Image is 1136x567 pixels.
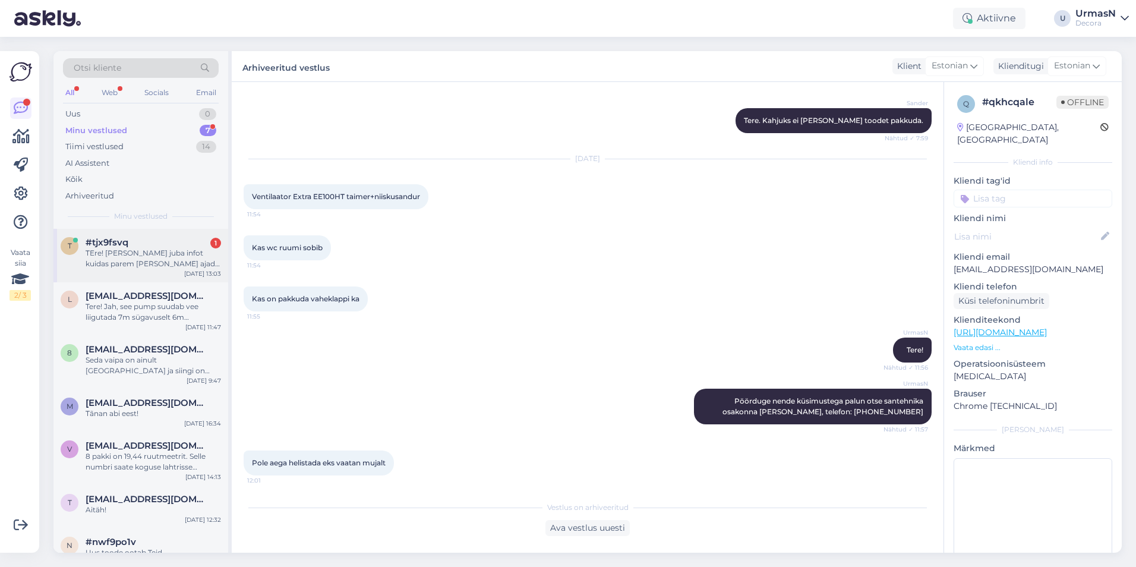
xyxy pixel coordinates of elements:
div: Decora [1075,18,1116,28]
span: UrmasN [883,328,928,337]
div: Seda vaipa on ainult [GEOGRAPHIC_DATA] ja siingi on kogus nii väike, et tellida ei saa. Ainult lõ... [86,355,221,376]
span: Vestlus on arhiveeritud [547,502,629,513]
a: [URL][DOMAIN_NAME] [954,327,1047,338]
div: # qkhcqale [982,95,1056,109]
span: Tere! [907,345,923,354]
input: Lisa tag [954,190,1112,207]
span: 8dkristina@gmail.com [86,344,209,355]
span: Sander [883,99,928,108]
img: Askly Logo [10,61,32,83]
p: Kliendi telefon [954,281,1112,293]
span: merle152@hotmail.com [86,398,209,408]
span: 11:54 [247,210,292,219]
div: Aitäh! [86,505,221,515]
span: v [67,445,72,453]
p: Kliendi tag'id [954,175,1112,187]
div: [DATE] 9:47 [187,376,221,385]
p: Klienditeekond [954,314,1112,326]
p: Chrome [TECHNICAL_ID] [954,400,1112,412]
div: Klienditugi [993,60,1044,73]
div: Email [194,85,219,100]
div: UrmasN [1075,9,1116,18]
div: Web [99,85,120,100]
div: 8 pakki on 19,44 ruutmeetrit. Selle numbri saate koguse lahtrisse sisestada. Selle koguse hind on... [86,451,221,472]
div: [DATE] 16:34 [184,419,221,428]
div: [DATE] 11:47 [185,323,221,332]
p: Vaata edasi ... [954,342,1112,353]
span: 11:55 [247,312,292,321]
div: 2 / 3 [10,290,31,301]
a: UrmasNDecora [1075,9,1129,28]
span: 12:01 [247,476,292,485]
p: Märkmed [954,442,1112,455]
label: Arhiveeritud vestlus [242,58,330,74]
div: Ava vestlus uuesti [545,520,630,536]
div: [DATE] 12:32 [185,515,221,524]
div: Socials [142,85,171,100]
p: Operatsioonisüsteem [954,358,1112,370]
div: [DATE] 13:03 [184,269,221,278]
input: Lisa nimi [954,230,1099,243]
span: vdostojevskaja@gmail.com [86,440,209,451]
span: Ventilaator Extra EE100HT taimer+niiskusandur [252,192,420,201]
div: U [1054,10,1071,27]
span: Tere. Kahjuks ei [PERSON_NAME] toodet pakkuda. [744,116,923,125]
span: #nwf9po1v [86,537,136,547]
div: Aktiivne [953,8,1025,29]
div: All [63,85,77,100]
span: Offline [1056,96,1109,109]
div: 7 [200,125,216,137]
span: Nähtud ✓ 7:59 [883,134,928,143]
div: Uus [65,108,80,120]
div: Kliendi info [954,157,1112,168]
span: #tjx9fsvq [86,237,128,248]
span: Minu vestlused [114,211,168,222]
div: Arhiveeritud [65,190,114,202]
span: m [67,402,73,411]
div: Tiimi vestlused [65,141,124,153]
span: Pöörduge nende küsimustega palun otse santehnika osakonna [PERSON_NAME], telefon: [PHONE_NUMBER] [722,396,925,416]
span: n [67,541,72,550]
div: AI Assistent [65,157,109,169]
span: Kas wc ruumi sobib [252,243,323,252]
span: Estonian [1054,59,1090,73]
div: [DATE] 14:13 [185,472,221,481]
span: Kas on pakkuda vaheklappi ka [252,294,359,303]
div: Vaata siia [10,247,31,301]
div: [GEOGRAPHIC_DATA], [GEOGRAPHIC_DATA] [957,121,1100,146]
div: 1 [210,238,221,248]
div: Minu vestlused [65,125,127,137]
p: [MEDICAL_DATA] [954,370,1112,383]
span: terippohla@gmail.com [86,494,209,505]
span: Pole aega helistada eks vaatan mujalt [252,458,386,467]
span: q [963,99,969,108]
span: l [68,295,72,304]
div: Kõik [65,174,83,185]
div: Klient [892,60,922,73]
span: 11:54 [247,261,292,270]
span: UrmasN [883,379,928,388]
span: t [68,241,72,250]
p: Kliendi nimi [954,212,1112,225]
span: Estonian [932,59,968,73]
div: [PERSON_NAME] [954,424,1112,435]
p: Kliendi email [954,251,1112,263]
span: Nähtud ✓ 11:56 [883,363,928,372]
div: TEre! [PERSON_NAME] juba infot kuidas parem [PERSON_NAME] ajada. Tänan vastuse eest ja saan hakka... [86,248,221,269]
div: 14 [196,141,216,153]
span: larry8916@gmail.com [86,291,209,301]
span: 8 [67,348,72,357]
div: Küsi telefoninumbrit [954,293,1049,309]
span: t [68,498,72,507]
span: Nähtud ✓ 11:57 [883,425,928,434]
div: [DATE] [244,153,932,164]
p: Brauser [954,388,1112,400]
div: Tere! Jah, see pump suudab vee liigutada 7m sügavuselt 6m kõrgusele, ehk kokku 13m kõrguste [PERS... [86,301,221,323]
p: [EMAIL_ADDRESS][DOMAIN_NAME] [954,263,1112,276]
div: Tãnan abi eest! [86,408,221,419]
span: Otsi kliente [74,62,121,74]
div: 0 [199,108,216,120]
